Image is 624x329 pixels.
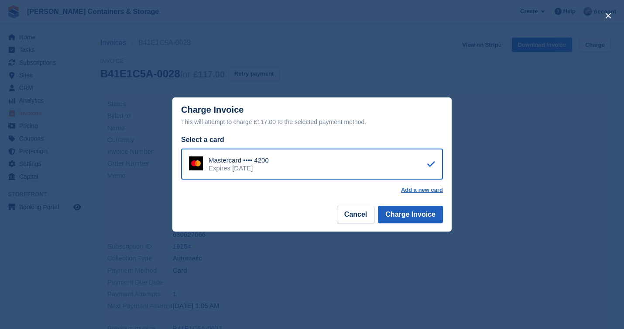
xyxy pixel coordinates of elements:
[209,164,269,172] div: Expires [DATE]
[601,9,615,23] button: close
[181,117,443,127] div: This will attempt to charge £117.00 to the selected payment method.
[181,135,443,145] div: Select a card
[337,206,374,223] button: Cancel
[378,206,443,223] button: Charge Invoice
[209,156,269,164] div: Mastercard •••• 4200
[181,105,443,127] div: Charge Invoice
[401,187,443,194] a: Add a new card
[189,156,203,170] img: Mastercard Logo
